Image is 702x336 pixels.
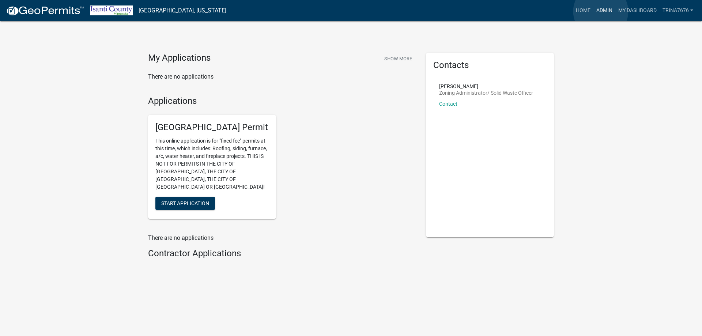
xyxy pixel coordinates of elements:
[439,90,533,95] p: Zoning Administrator/ Solid Waste Officer
[139,4,226,17] a: [GEOGRAPHIC_DATA], [US_STATE]
[155,197,215,210] button: Start Application
[439,84,533,89] p: [PERSON_NAME]
[660,4,696,18] a: trina7676
[148,96,415,225] wm-workflow-list-section: Applications
[155,122,269,133] h5: [GEOGRAPHIC_DATA] Permit
[155,137,269,191] p: This online application is for "fixed fee" permits at this time, which includes: Roofing, siding,...
[148,248,415,262] wm-workflow-list-section: Contractor Applications
[148,234,415,242] p: There are no applications
[148,248,415,259] h4: Contractor Applications
[148,72,415,81] p: There are no applications
[433,60,547,71] h5: Contacts
[148,96,415,106] h4: Applications
[381,53,415,65] button: Show More
[90,5,133,15] img: Isanti County, Minnesota
[615,4,660,18] a: My Dashboard
[148,53,211,64] h4: My Applications
[593,4,615,18] a: Admin
[161,200,209,206] span: Start Application
[439,101,457,107] a: Contact
[573,4,593,18] a: Home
